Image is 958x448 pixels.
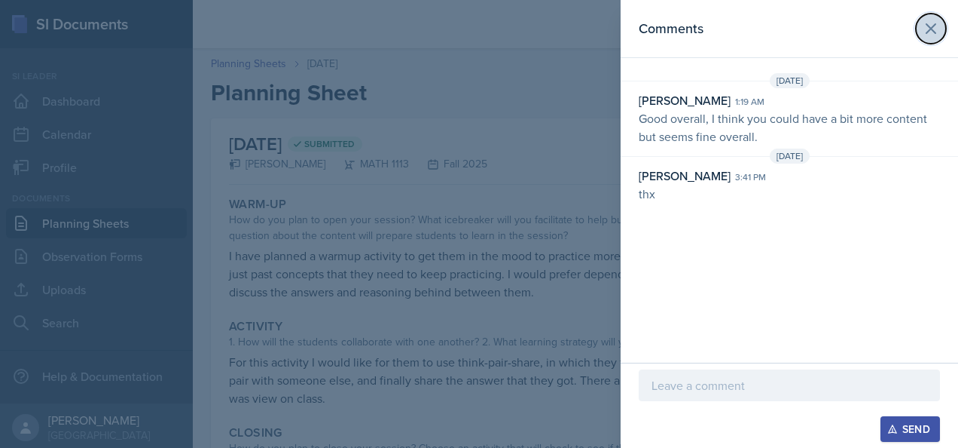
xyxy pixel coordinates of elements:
[890,423,930,435] div: Send
[880,416,940,442] button: Send
[735,95,764,109] div: 1:19 am
[735,170,766,184] div: 3:41 pm
[770,73,810,88] span: [DATE]
[639,91,731,109] div: [PERSON_NAME]
[639,18,703,39] h2: Comments
[639,167,731,185] div: [PERSON_NAME]
[770,149,810,164] span: [DATE]
[639,185,940,203] p: thx
[639,109,940,146] p: Good overall, I think you could have a bit more content but seems fine overall.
